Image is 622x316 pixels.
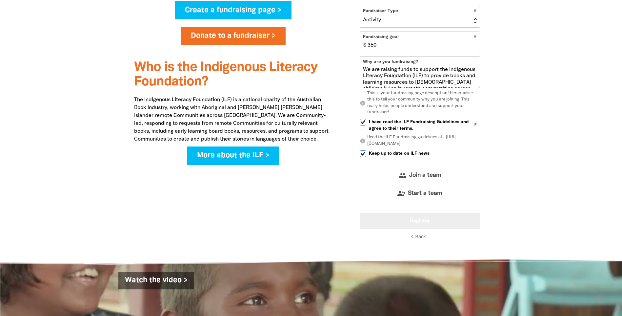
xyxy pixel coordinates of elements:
i: Required [474,123,477,129]
a: Donate to a fundraiser > [181,27,286,45]
input: Keep up to date on ILF news [360,150,366,157]
p: Read the ILF Fundraising guidelines at - [URL][DOMAIN_NAME] [360,134,480,147]
span: Join a team [409,172,441,178]
i: chevron_left [409,234,415,239]
span: Keep up to date on ILF news [369,150,430,157]
button: group_addStart a team [360,185,480,203]
span: I have read the ILF Fundraising Guidelines and agree to their terms. [369,119,480,131]
span: Start a team [408,191,442,196]
span: Back [415,234,426,239]
span: $ [360,32,366,52]
i: info [360,138,366,144]
input: eg. 350 [365,32,480,52]
button: chevron_leftBack [412,234,428,240]
p: This is your fundraising page description! Personalise this to tell your community why you are jo... [360,90,480,116]
input: I have read the ILF Fundraising Guidelines and agree to their terms. [360,119,366,125]
button: groupJoin a team [360,167,480,185]
button: Register [360,213,480,229]
textarea: We are raising funds to support the Indigenous Literacy Foundation (ILF) to provide books and lea... [360,67,480,88]
i: info [360,100,366,106]
a: Watch the video > [118,272,194,289]
a: Create a fundraising page > [175,1,291,19]
span: Who is the Indigenous Literacy Foundation? [134,61,317,88]
a: More about the ILF > [187,147,279,165]
p: The Indigenous Literacy Foundation (ILF) is a national charity of the Australian Book Industry, w... [134,96,332,143]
